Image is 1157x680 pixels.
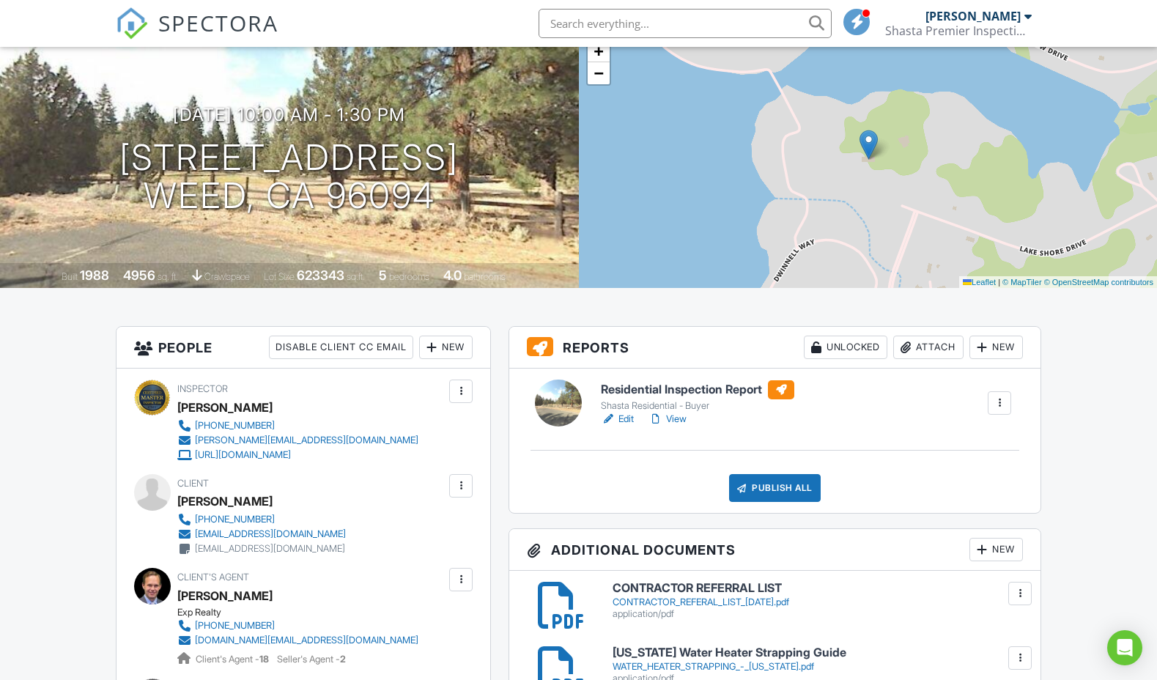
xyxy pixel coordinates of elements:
div: Unlocked [804,336,887,359]
div: 1988 [80,267,109,283]
a: [URL][DOMAIN_NAME] [177,448,418,462]
input: Search everything... [539,9,832,38]
div: application/pdf [613,608,1023,620]
strong: 18 [259,654,269,665]
span: Built [62,271,78,282]
strong: 2 [340,654,346,665]
a: [DOMAIN_NAME][EMAIL_ADDRESS][DOMAIN_NAME] [177,633,418,648]
div: Open Intercom Messenger [1107,630,1142,665]
span: Inspector [177,383,228,394]
img: Marker [860,130,878,160]
a: View [648,412,687,426]
a: © MapTiler [1002,278,1042,287]
div: [PHONE_NUMBER] [195,514,275,525]
span: sq. ft. [158,271,178,282]
h6: [US_STATE] Water Heater Strapping Guide [613,646,1023,659]
span: crawlspace [204,271,250,282]
div: New [969,538,1023,561]
div: Shasta Premier Inspection Group [885,23,1032,38]
div: New [969,336,1023,359]
span: Seller's Agent - [277,654,346,665]
h6: CONTRACTOR REFERRAL LIST [613,582,1023,595]
div: Shasta Residential - Buyer [601,400,794,412]
div: 4.0 [443,267,462,283]
div: 5 [379,267,387,283]
span: + [594,42,603,60]
a: [PHONE_NUMBER] [177,418,418,433]
a: Zoom in [588,40,610,62]
div: Attach [893,336,964,359]
div: New [419,336,473,359]
div: 4956 [123,267,155,283]
a: © OpenStreetMap contributors [1044,278,1153,287]
a: [PERSON_NAME][EMAIL_ADDRESS][DOMAIN_NAME] [177,433,418,448]
a: [PHONE_NUMBER] [177,512,346,527]
a: Edit [601,412,634,426]
div: 623343 [297,267,344,283]
div: [EMAIL_ADDRESS][DOMAIN_NAME] [195,528,346,540]
div: [PHONE_NUMBER] [195,620,275,632]
a: Leaflet [963,278,996,287]
a: Residential Inspection Report Shasta Residential - Buyer [601,380,794,413]
a: CONTRACTOR REFERRAL LIST CONTRACTOR_REFERAL_LIST_[DATE].pdf application/pdf [613,582,1023,619]
div: Publish All [729,474,821,502]
div: Exp Realty [177,607,430,618]
h1: [STREET_ADDRESS] Weed, CA 96094 [119,138,459,216]
a: [PHONE_NUMBER] [177,618,418,633]
div: [DOMAIN_NAME][EMAIL_ADDRESS][DOMAIN_NAME] [195,635,418,646]
span: bathrooms [464,271,506,282]
span: SPECTORA [158,7,278,38]
span: sq.ft. [347,271,365,282]
a: [PERSON_NAME] [177,585,273,607]
div: Disable Client CC Email [269,336,413,359]
span: Client's Agent [177,572,249,583]
div: [URL][DOMAIN_NAME] [195,449,291,461]
div: [PERSON_NAME][EMAIL_ADDRESS][DOMAIN_NAME] [195,435,418,446]
h3: Additional Documents [509,529,1040,571]
div: [PHONE_NUMBER] [195,420,275,432]
span: | [998,278,1000,287]
h3: Reports [509,327,1040,369]
a: SPECTORA [116,20,278,51]
span: − [594,64,603,82]
h3: [DATE] 10:00 am - 1:30 pm [173,105,405,125]
div: CONTRACTOR_REFERAL_LIST_[DATE].pdf [613,596,1023,608]
span: Client's Agent - [196,654,271,665]
h3: People [117,327,490,369]
img: The Best Home Inspection Software - Spectora [116,7,148,40]
span: Lot Size [264,271,295,282]
span: bedrooms [389,271,429,282]
div: [EMAIL_ADDRESS][DOMAIN_NAME] [195,543,345,555]
h6: Residential Inspection Report [601,380,794,399]
div: WATER_HEATER_STRAPPING_-_[US_STATE].pdf [613,661,1023,673]
a: Zoom out [588,62,610,84]
div: [PERSON_NAME] [925,9,1021,23]
div: [PERSON_NAME] [177,396,273,418]
a: [EMAIL_ADDRESS][DOMAIN_NAME] [177,527,346,542]
div: [PERSON_NAME] [177,490,273,512]
span: Client [177,478,209,489]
